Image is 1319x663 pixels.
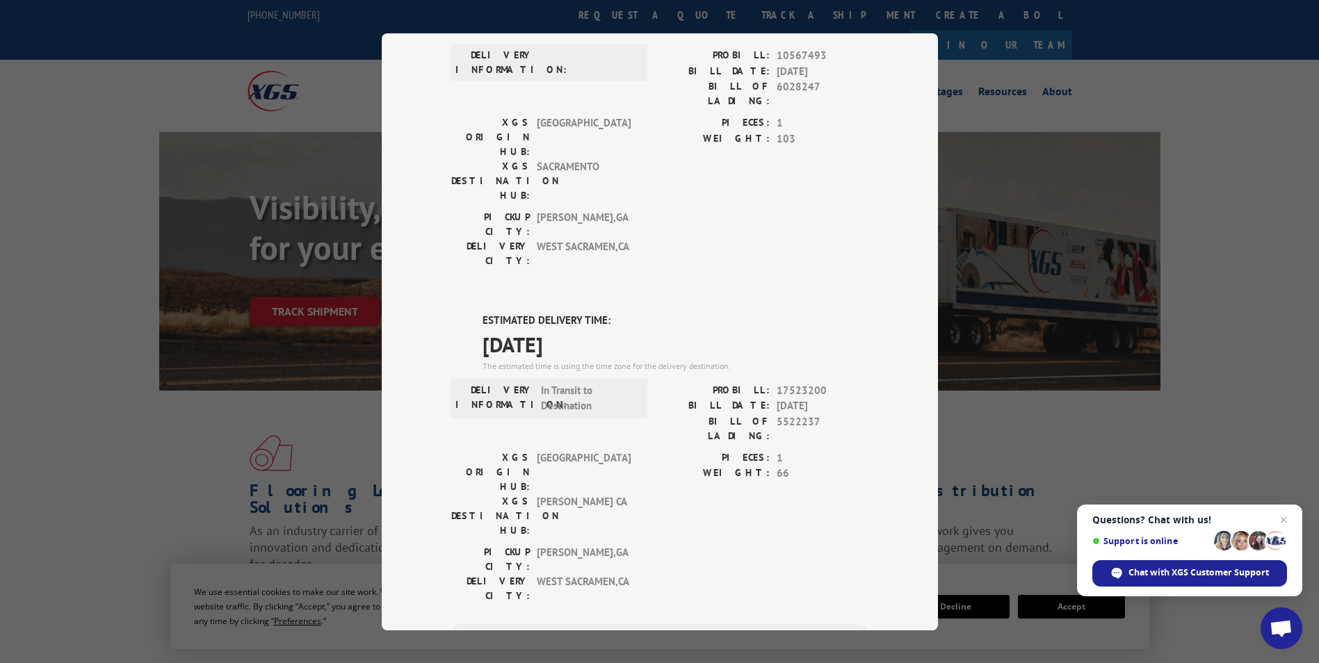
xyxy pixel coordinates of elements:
[483,6,868,38] span: DELIVERED
[537,210,631,239] span: [PERSON_NAME] , GA
[777,398,868,414] span: [DATE]
[660,63,770,79] label: BILL DATE:
[451,239,530,268] label: DELIVERY CITY:
[660,466,770,482] label: WEIGHT:
[537,493,631,537] span: [PERSON_NAME] CA
[660,79,770,108] label: BILL OF LADING:
[483,359,868,372] div: The estimated time is using the time zone for the delivery destination.
[483,313,868,329] label: ESTIMATED DELIVERY TIME:
[541,382,635,414] span: In Transit to Destination
[451,450,530,493] label: XGS ORIGIN HUB:
[777,115,868,131] span: 1
[483,328,868,359] span: [DATE]
[537,450,631,493] span: [GEOGRAPHIC_DATA]
[777,382,868,398] span: 17523200
[777,414,868,443] span: 5522237
[660,115,770,131] label: PIECES:
[660,398,770,414] label: BILL DATE:
[537,115,631,159] span: [GEOGRAPHIC_DATA]
[537,239,631,268] span: WEST SACRAMEN , CA
[660,48,770,64] label: PROBILL:
[660,450,770,466] label: PIECES:
[1092,514,1287,525] span: Questions? Chat with us!
[1128,566,1269,579] span: Chat with XGS Customer Support
[451,493,530,537] label: XGS DESTINATION HUB:
[1275,511,1292,528] span: Close chat
[777,79,868,108] span: 6028247
[1261,607,1302,649] div: Open chat
[777,450,868,466] span: 1
[777,63,868,79] span: [DATE]
[537,573,631,603] span: WEST SACRAMEN , CA
[451,210,530,239] label: PICKUP CITY:
[455,48,534,77] label: DELIVERY INFORMATION:
[660,382,770,398] label: PROBILL:
[451,544,530,573] label: PICKUP CITY:
[451,115,530,159] label: XGS ORIGIN HUB:
[1092,536,1209,546] span: Support is online
[660,131,770,147] label: WEIGHT:
[777,131,868,147] span: 103
[455,382,534,414] label: DELIVERY INFORMATION:
[451,159,530,203] label: XGS DESTINATION HUB:
[451,573,530,603] label: DELIVERY CITY:
[537,544,631,573] span: [PERSON_NAME] , GA
[777,48,868,64] span: 10567493
[537,159,631,203] span: SACRAMENTO
[660,414,770,443] label: BILL OF LADING:
[1092,560,1287,587] div: Chat with XGS Customer Support
[777,466,868,482] span: 66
